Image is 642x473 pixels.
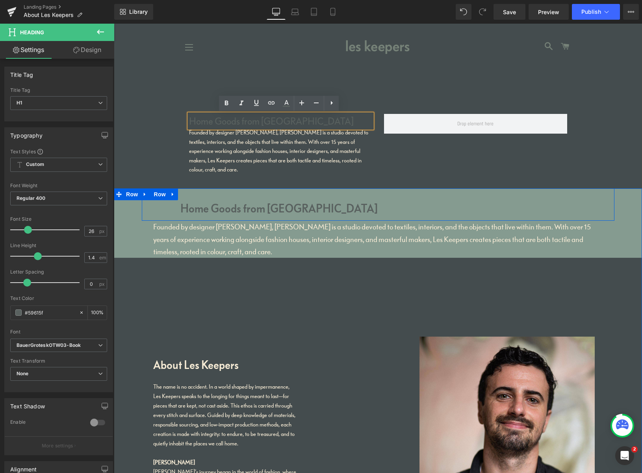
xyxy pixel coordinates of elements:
iframe: Intercom live chat [615,446,634,465]
button: Redo [475,4,490,20]
a: Design [59,41,116,59]
p: Founded by designer [PERSON_NAME], [PERSON_NAME] is a studio devoted to textiles, interiors, and ... [39,197,489,234]
input: Color [25,308,75,317]
button: More [623,4,639,20]
span: About Les Keepers [24,12,74,18]
div: Enable [10,419,82,427]
span: Preview [538,8,559,16]
div: % [88,306,107,320]
p: More settings [42,442,73,449]
img: Les Keepers [230,6,297,41]
a: Tablet [304,4,323,20]
span: Heading [20,29,44,35]
b: Custom [26,161,44,168]
button: Undo [456,4,471,20]
div: Text Transform [10,358,107,364]
b: H1 [17,100,22,106]
span: Row [38,165,54,177]
div: Text Styles [10,148,107,155]
span: em [99,255,106,260]
div: Font Size [10,216,107,222]
a: New Library [114,4,153,20]
div: Font [10,329,107,335]
a: Laptop [286,4,304,20]
strong: [PERSON_NAME] [39,435,81,442]
a: Mobile [323,4,342,20]
div: Letter Spacing [10,269,107,275]
span: 2 [631,446,638,453]
div: Title Tag [10,67,33,78]
a: Preview [529,4,569,20]
span: The name is no accident. In a world shaped by impermanence, Les Keepers speaks to the longing for... [39,359,182,423]
a: Expand / Collapse [26,165,36,177]
p: Founded by designer [PERSON_NAME], [PERSON_NAME] is a studio devoted to textiles, interiors, and ... [75,104,258,151]
h1: Home Goods from [GEOGRAPHIC_DATA] [75,90,258,104]
div: Text Color [10,296,107,301]
h1: Home Goods from [GEOGRAPHIC_DATA] [67,177,495,193]
span: px [99,229,106,234]
span: px [99,281,106,287]
div: Text Shadow [10,399,45,410]
span: Library [129,8,148,15]
button: Publish [572,4,620,20]
div: Line Height [10,243,107,248]
div: Title Tag [10,88,107,93]
span: Save [503,8,516,16]
button: More settings [5,436,113,455]
a: Landing Pages [24,4,114,10]
a: Expand / Collapse [54,165,64,177]
b: Regular 400 [17,195,46,201]
h1: About Les Keepers [39,333,302,350]
span: Publish [581,9,601,15]
span: Row [10,165,26,177]
div: Font Weight [10,183,107,188]
div: Typography [10,128,43,139]
i: BauerGroteskOTW03-Book [17,342,81,349]
b: None [17,371,29,376]
div: Alignment [10,462,37,473]
a: Desktop [267,4,286,20]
